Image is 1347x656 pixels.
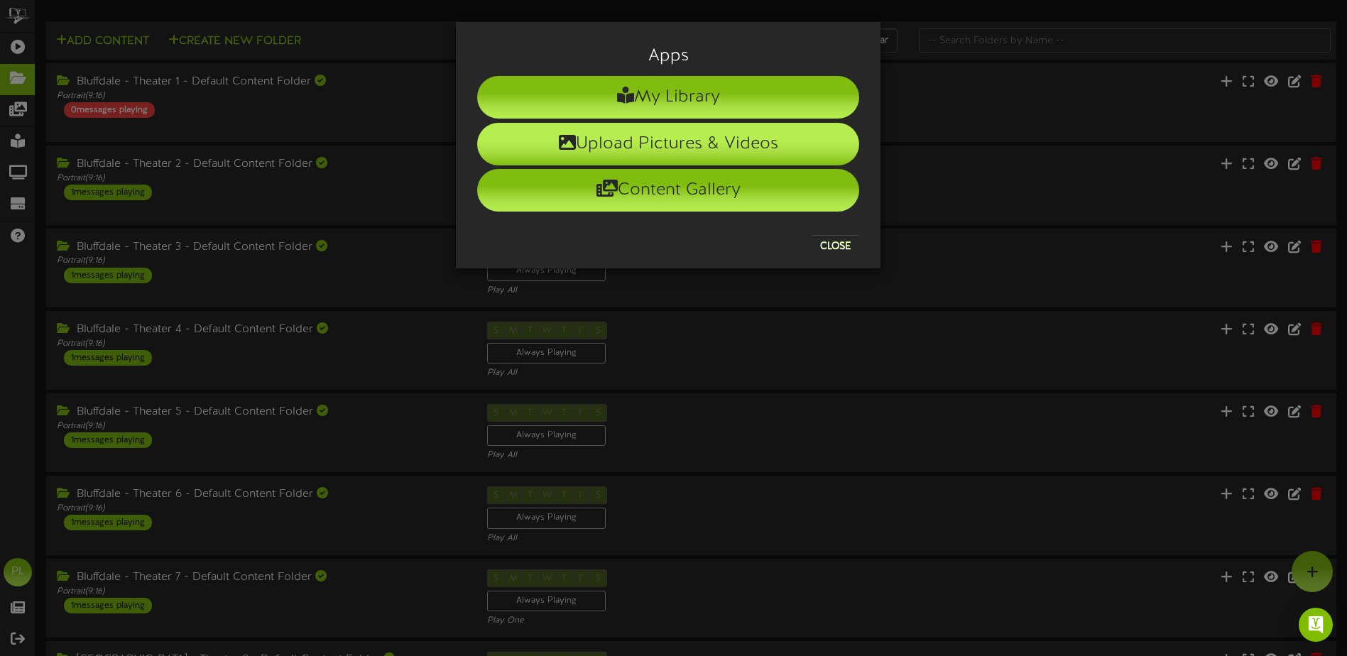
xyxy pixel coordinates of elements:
[477,123,859,165] li: Upload Pictures & Videos
[812,235,859,258] button: Close
[477,47,859,65] h3: Apps
[477,169,859,212] li: Content Gallery
[1299,608,1333,642] div: Open Intercom Messenger
[477,76,859,119] li: My Library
